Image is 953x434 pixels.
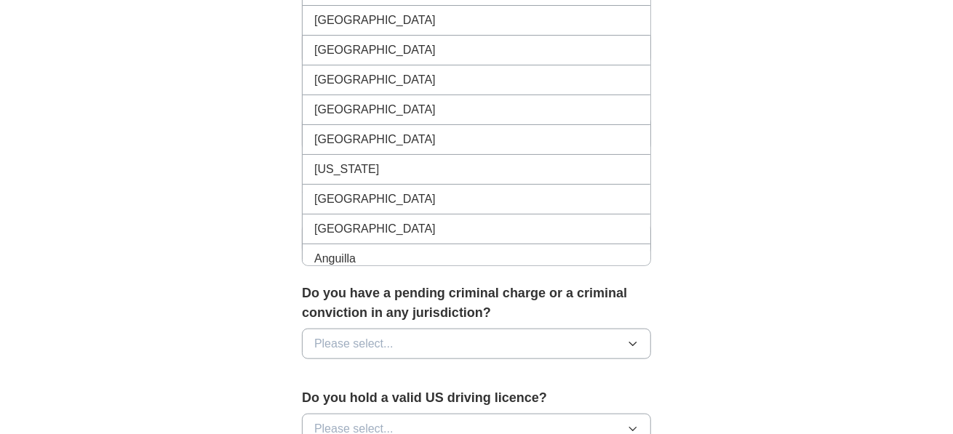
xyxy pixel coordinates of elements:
span: [GEOGRAPHIC_DATA] [314,12,436,29]
span: [GEOGRAPHIC_DATA] [314,131,436,148]
span: [GEOGRAPHIC_DATA] [314,101,436,118]
span: [US_STATE] [314,161,379,178]
span: [GEOGRAPHIC_DATA] [314,41,436,59]
span: Please select... [314,335,394,353]
span: [GEOGRAPHIC_DATA] [314,71,436,89]
label: Do you have a pending criminal charge or a criminal conviction in any jurisdiction? [302,284,651,323]
label: Do you hold a valid US driving licence? [302,388,651,408]
span: [GEOGRAPHIC_DATA] [314,220,436,238]
span: Anguilla [314,250,356,268]
span: [GEOGRAPHIC_DATA] [314,190,436,208]
button: Please select... [302,329,651,359]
